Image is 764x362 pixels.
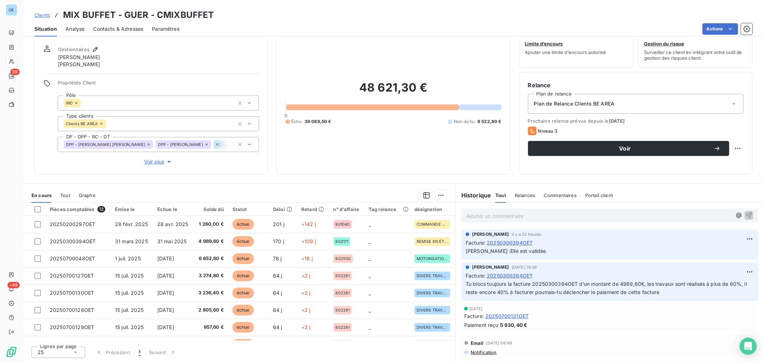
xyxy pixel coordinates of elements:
span: 802261 [336,274,350,278]
span: 802261 [336,308,350,312]
span: [PERSON_NAME] [58,54,100,61]
span: Prochaine relance prévue depuis le [528,118,744,124]
span: 201 j [273,221,284,227]
button: 1 [134,345,145,360]
span: il y a 22 heures [512,232,541,236]
span: DIVERS TRAVAUX [DATE]-[DATE] [417,308,448,312]
span: 802261 [336,291,350,295]
span: [DATE] [157,273,174,279]
span: 20250300394OET [50,238,96,244]
span: [DATE] 16:36 [512,265,537,269]
span: 1 [139,349,140,356]
span: 3 236,40 € [198,289,224,297]
span: [DATE] [157,307,174,313]
span: échue [232,236,254,247]
span: Facture : [464,312,484,320]
div: Open Intercom Messenger [740,338,757,355]
span: DPP - [PERSON_NAME] [158,142,203,147]
button: Limite d’encoursAjouter une limite d’encours autorisé [519,22,634,68]
button: Suivant [145,345,181,360]
span: DPP - [PERSON_NAME] [PERSON_NAME] [66,142,145,147]
span: 39 [10,69,20,75]
span: 20250700129OET [50,324,94,330]
button: Voir [528,141,729,156]
span: Voir [537,146,713,151]
span: Ajouter une limite d’encours autorisé [525,49,606,55]
span: [PERSON_NAME] [472,264,509,270]
span: 957,60 € [198,324,224,331]
span: 64 j [273,324,282,330]
span: Facture : [466,239,485,246]
span: COMMANDE PORTES COUPE FEU U1 ET U2 PAR L'INCENDIE [417,222,448,226]
span: 1 juil. 2025 [115,255,141,261]
input: Ajouter une valeur [106,121,111,127]
span: 25 [38,349,44,356]
button: Gestion du risqueSurveiller ce client en intégrant votre outil de gestion des risques client. [638,22,753,68]
span: Gestion du risque [644,41,684,47]
div: n° d'affaire [333,206,360,212]
span: 9 532,80 € [477,118,501,125]
span: 20250200297OET [50,221,95,227]
span: Tout [495,192,506,198]
span: +2 j [301,290,311,296]
span: 6 652,80 € [198,255,224,262]
span: RC - [PERSON_NAME] [216,142,259,147]
span: +2 j [301,324,311,330]
span: 64 j [273,273,282,279]
div: désignation [414,206,451,212]
span: Contacts & Adresses [93,25,143,33]
span: échue [232,339,254,350]
span: [PERSON_NAME] :Elle est validée [466,248,546,254]
span: Paramètres [152,25,179,33]
span: Notification [470,349,497,355]
span: 78 j [273,255,282,261]
span: Portail client [585,192,613,198]
span: 20250700128OET [50,307,94,313]
span: _ [369,324,371,330]
span: 15 juil. 2025 [115,324,144,330]
span: échue [232,270,254,281]
span: 31 mars 2025 [115,238,148,244]
button: Précédent [91,345,134,360]
input: Ajouter une valeur [81,100,86,106]
span: 20250700131OET [485,312,529,320]
span: Email [471,340,484,346]
span: échue [232,305,254,315]
span: Surveiller ce client en intégrant votre outil de gestion des risques client. [644,49,746,61]
span: Tout [60,192,70,198]
span: Limite d’encours [525,41,563,47]
span: Propriétés Client [58,80,259,90]
span: Niveau 3 [538,128,558,134]
span: Tu blocs toujours la facture 20250300394OET d’un montant de 4989,60€, les travaux sont réalisés à... [466,281,748,295]
a: Clients [34,11,50,19]
div: OE [6,4,17,16]
span: 0 [284,113,287,118]
h6: Relance [528,81,744,89]
span: Clients [34,12,50,18]
h2: 48 621,30 € [285,80,501,102]
span: 12 [97,206,105,212]
span: échue [232,253,254,264]
span: [DATE] [469,307,483,311]
span: 3 274,80 € [198,272,224,279]
span: 20250700130OET [50,290,94,296]
span: [DATE] [609,118,625,124]
span: _ [369,290,371,296]
button: Actions [702,23,738,35]
span: _ [369,273,371,279]
div: Retard [301,206,325,212]
span: DIVERS TRAVAUX [DATE]-[DATE] [417,325,448,329]
span: +99 [8,282,20,288]
input: Ajouter une valeur [229,141,234,148]
span: 64 j [273,307,282,313]
span: Commentaires [544,192,577,198]
h6: Historique [456,191,491,200]
span: Plan de Relance Clients BE AREA [534,100,615,107]
span: +2 j [301,273,311,279]
span: 20250700048OET [50,255,95,261]
span: 802500 [336,256,351,261]
span: IND [66,101,73,105]
div: Échue le [157,206,189,212]
span: [DATE] [157,324,174,330]
span: 20250300394OET [487,239,533,246]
